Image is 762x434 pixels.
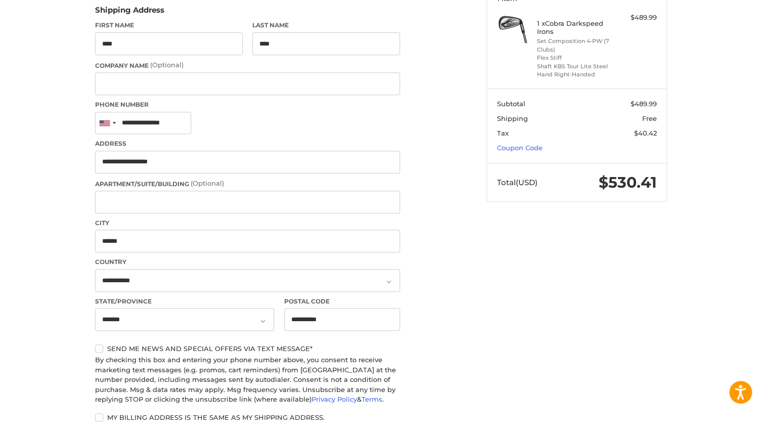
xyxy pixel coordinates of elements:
a: Coupon Code [497,144,543,152]
h4: 1 x Cobra Darkspeed Irons [537,19,614,36]
span: Tax [497,129,509,137]
a: Privacy Policy [311,395,357,403]
span: $489.99 [631,100,657,108]
label: Country [95,257,400,267]
span: Shipping [497,114,528,122]
span: $530.41 [599,173,657,192]
label: Postal Code [284,297,400,306]
div: $489.99 [617,13,657,23]
span: Free [642,114,657,122]
label: State/Province [95,297,274,306]
span: $40.42 [634,129,657,137]
small: (Optional) [191,179,224,187]
label: City [95,219,400,228]
div: By checking this box and entering your phone number above, you consent to receive marketing text ... [95,355,400,405]
li: Flex Stiff [537,54,614,62]
li: Hand Right-Handed [537,70,614,79]
div: United States: +1 [96,112,119,134]
iframe: Google Customer Reviews [679,407,762,434]
span: Subtotal [497,100,525,108]
label: Send me news and special offers via text message* [95,344,400,353]
span: Total (USD) [497,178,537,187]
label: Last Name [252,21,400,30]
label: First Name [95,21,243,30]
label: Address [95,139,400,148]
li: Shaft KBS Tour Lite Steel [537,62,614,71]
label: Phone Number [95,100,400,109]
label: Company Name [95,60,400,70]
label: My billing address is the same as my shipping address. [95,413,400,421]
small: (Optional) [150,61,184,69]
a: Terms [362,395,382,403]
label: Apartment/Suite/Building [95,179,400,189]
li: Set Composition 4-PW (7 Clubs) [537,37,614,54]
legend: Shipping Address [95,5,164,21]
